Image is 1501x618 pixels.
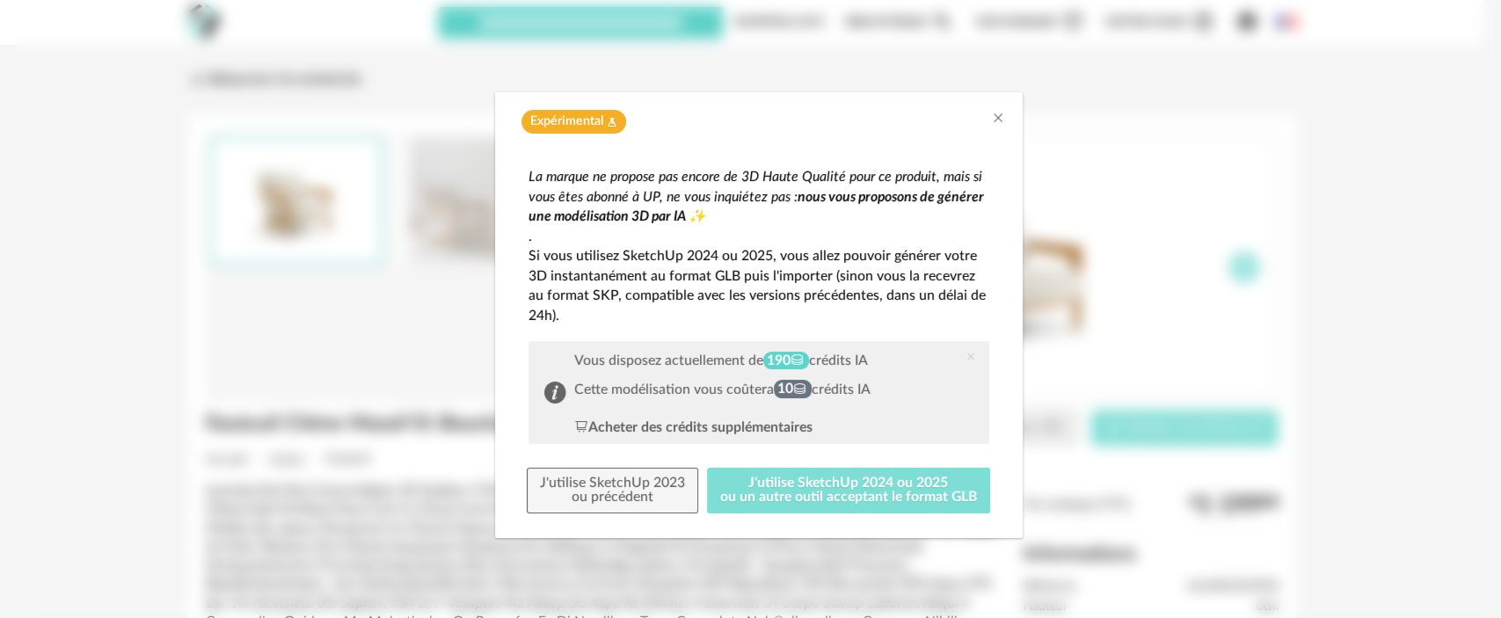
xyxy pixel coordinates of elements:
div: dialog [495,92,1023,538]
span: 10 [774,380,812,398]
span: Expérimental [530,113,603,130]
div: Acheter des crédits supplémentaires [574,418,812,438]
em: La marque ne propose pas encore de 3D Haute Qualité pour ce produit, mais si vous êtes abonné à U... [528,170,982,204]
button: J'utilise SketchUp 2023ou précédent [527,468,698,513]
span: 190 [763,352,809,370]
span: Flask icon [607,113,617,130]
div: Cette modélisation vous coûtera crédits IA [574,382,871,398]
p: . [528,227,989,247]
button: Close [991,110,1005,128]
div: Vous disposez actuellement de crédits IA [574,353,871,369]
button: J'utilise SketchUp 2024 ou 2025ou un autre outil acceptant le format GLB [707,468,990,513]
p: Si vous utilisez SketchUp 2024 ou 2025, vous allez pouvoir générer votre 3D instantanément au for... [528,246,989,325]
